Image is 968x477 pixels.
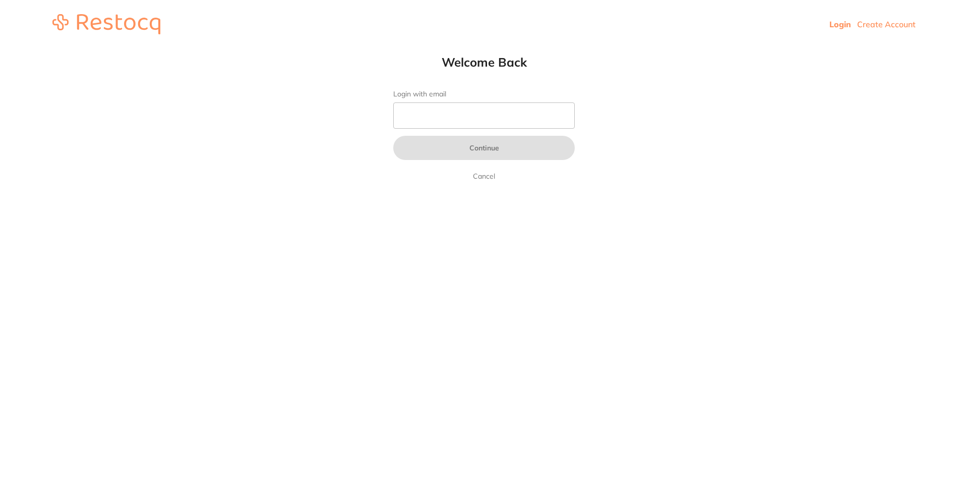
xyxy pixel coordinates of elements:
[829,19,851,29] a: Login
[52,14,160,34] img: restocq_logo.svg
[857,19,916,29] a: Create Account
[393,136,575,160] button: Continue
[373,55,595,70] h1: Welcome Back
[471,170,497,182] a: Cancel
[393,90,575,98] label: Login with email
